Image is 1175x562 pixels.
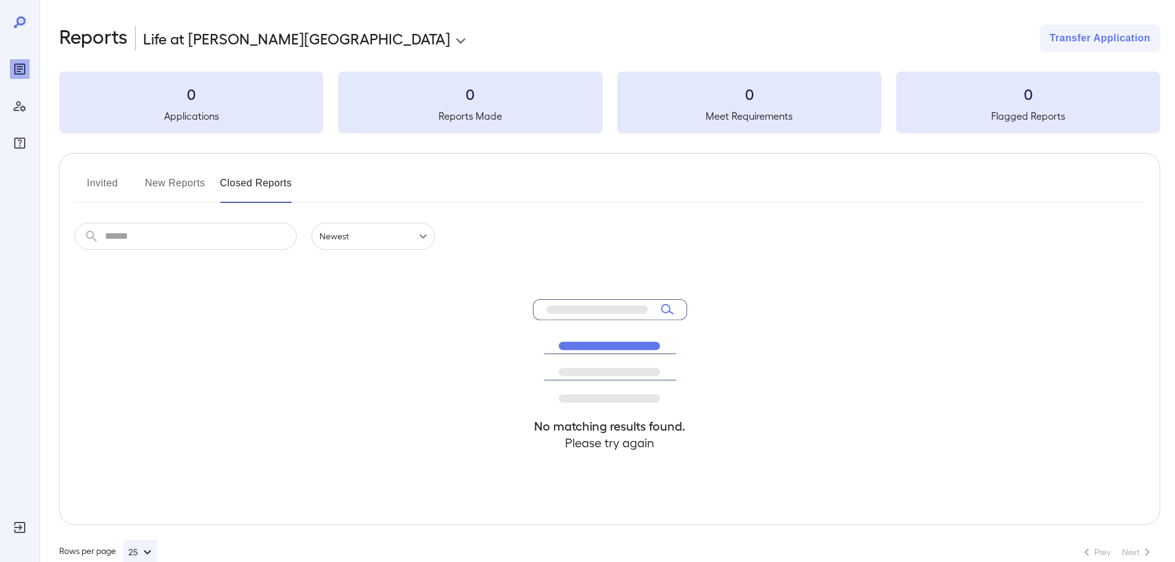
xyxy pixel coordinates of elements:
[10,133,30,153] div: FAQ
[143,28,450,48] p: Life at [PERSON_NAME][GEOGRAPHIC_DATA]
[533,418,687,434] h4: No matching results found.
[75,173,130,203] button: Invited
[896,109,1160,123] h5: Flagged Reports
[1074,542,1160,562] nav: pagination navigation
[617,84,881,104] h3: 0
[617,109,881,123] h5: Meet Requirements
[338,84,602,104] h3: 0
[896,84,1160,104] h3: 0
[1040,25,1160,52] button: Transfer Application
[338,109,602,123] h5: Reports Made
[311,223,435,250] div: Newest
[10,59,30,79] div: Reports
[220,173,292,203] button: Closed Reports
[59,25,128,52] h2: Reports
[533,434,687,451] h4: Please try again
[10,96,30,116] div: Manage Users
[59,84,323,104] h3: 0
[10,518,30,537] div: Log Out
[59,109,323,123] h5: Applications
[59,72,1160,133] summary: 0Applications0Reports Made0Meet Requirements0Flagged Reports
[145,173,205,203] button: New Reports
